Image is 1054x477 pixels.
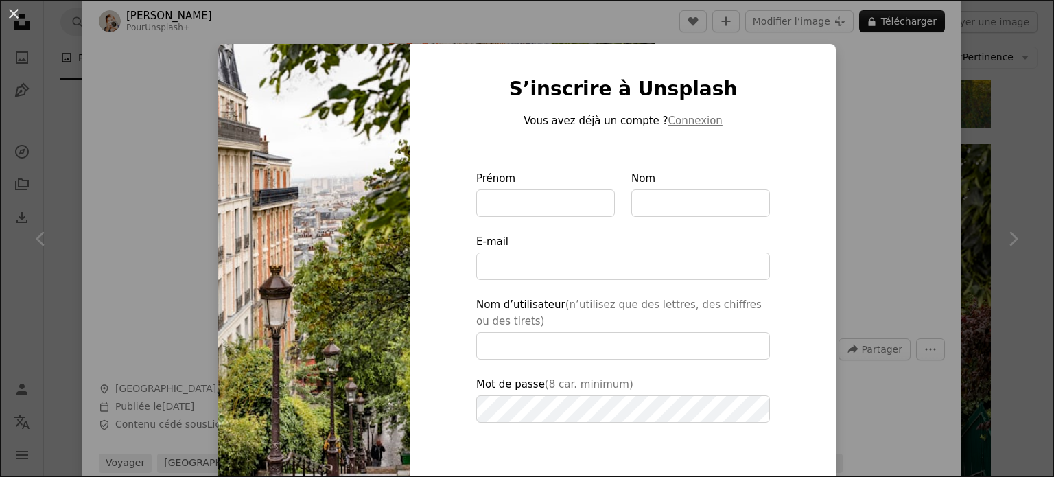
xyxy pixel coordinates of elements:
[476,253,770,280] input: E-mail
[631,189,770,217] input: Nom
[545,378,633,391] span: (8 car. minimum)
[476,395,770,423] input: Mot de passe(8 car. minimum)
[668,113,723,129] button: Connexion
[476,233,770,280] label: E-mail
[476,332,770,360] input: Nom d’utilisateur(n’utilisez que des lettres, des chiffres ou des tirets)
[631,170,770,217] label: Nom
[476,296,770,360] label: Nom d’utilisateur
[476,189,615,217] input: Prénom
[476,113,770,129] p: Vous avez déjà un compte ?
[476,77,770,102] h1: S’inscrire à Unsplash
[476,299,762,327] span: (n’utilisez que des lettres, des chiffres ou des tirets)
[476,170,615,217] label: Prénom
[476,376,770,423] label: Mot de passe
